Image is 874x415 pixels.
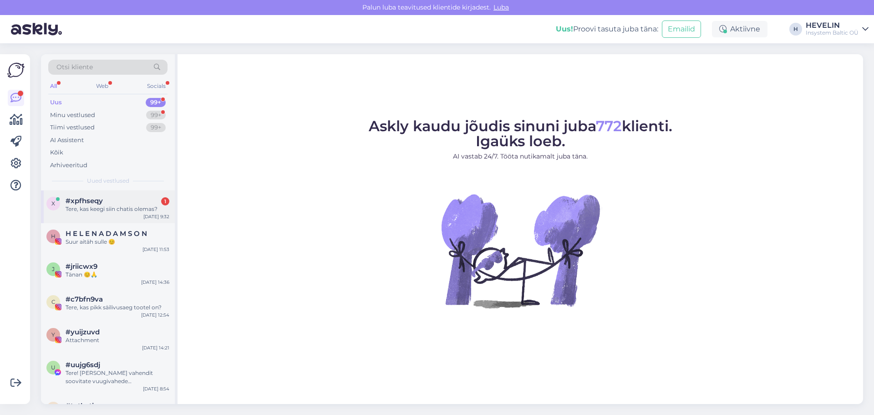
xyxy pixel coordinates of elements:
div: [DATE] 14:21 [142,344,169,351]
p: AI vastab 24/7. Tööta nutikamalt juba täna. [369,152,672,161]
b: Uus! [556,25,573,33]
span: H [51,233,56,240]
div: Tere, kas pikk säilivusaeg tootel on? [66,303,169,312]
div: Tänan 😊🙏 [66,271,169,279]
div: Attachment [66,336,169,344]
span: #yuijzuvd [66,328,100,336]
a: HEVELINInsystem Baltic OÜ [806,22,869,36]
div: Minu vestlused [50,111,95,120]
div: Insystem Baltic OÜ [806,29,859,36]
span: y [51,331,55,338]
span: 772 [596,117,622,135]
img: Askly Logo [7,61,25,79]
div: Socials [145,80,168,92]
span: Askly kaudu jõudis sinuni juba klienti. Igaüks loeb. [369,117,672,150]
div: All [48,80,59,92]
div: HEVELIN [806,22,859,29]
div: [DATE] 12:54 [141,312,169,318]
div: Arhiveeritud [50,161,87,170]
div: 99+ [146,123,166,132]
div: Tere! [PERSON_NAME] vahendit soovitate vuugivahede puhastamiseks? [66,369,169,385]
img: No Chat active [438,169,602,333]
div: [DATE] 11:53 [142,246,169,253]
span: c [51,298,56,305]
div: [DATE] 14:36 [141,279,169,286]
div: Web [94,80,110,92]
span: j [52,266,55,272]
span: #xpfhseqy [66,197,103,205]
span: #c7bfn9va [66,295,103,303]
div: 99+ [146,111,166,120]
button: Emailid [662,20,701,38]
div: Aktiivne [712,21,767,37]
span: Luba [491,3,512,11]
span: x [51,200,55,207]
span: #tgtbetir [66,402,97,410]
div: 1 [161,197,169,205]
div: [DATE] 9:32 [143,213,169,220]
span: u [51,364,56,371]
div: H [789,23,802,36]
span: Otsi kliente [56,62,93,72]
div: AI Assistent [50,136,84,145]
div: Tiimi vestlused [50,123,95,132]
span: H E L E N A D A M S O N [66,230,147,238]
div: Suur aitäh sulle 😊 [66,238,169,246]
span: #jriicwx9 [66,262,97,271]
div: [DATE] 8:54 [143,385,169,392]
div: Tere, kas keegi siin chatis olemas? [66,205,169,213]
div: 99+ [146,98,166,107]
div: Proovi tasuta juba täna: [556,24,658,35]
span: #uujg6sdj [66,361,100,369]
div: Uus [50,98,62,107]
span: Uued vestlused [87,177,129,185]
div: Kõik [50,148,63,157]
